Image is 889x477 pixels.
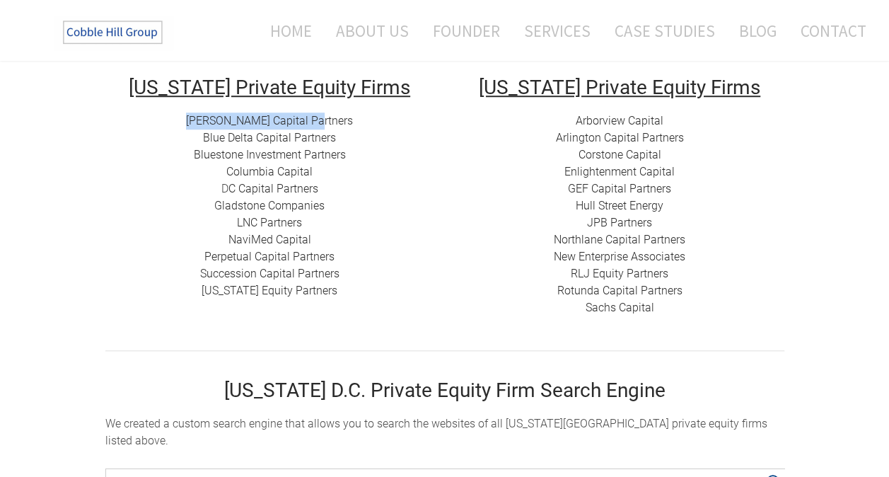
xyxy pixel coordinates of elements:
[513,12,601,50] a: Services
[204,250,335,263] a: ​Perpetual Capital Partners
[200,267,339,280] a: Succession Capital Partners
[576,199,663,212] a: Hull Street Energy
[556,131,684,144] a: Arlington Capital Partners​
[564,165,675,178] a: ​Enlightenment Capital
[105,381,784,401] h2: [US_STATE] D.C. Private Equity Firm Search Engine
[186,114,353,127] a: [PERSON_NAME] Capital Partners
[568,182,671,195] a: GEF Capital Partners
[479,76,760,99] u: [US_STATE] Private Equity Firms
[571,267,668,280] a: ​RLJ Equity Partners
[249,12,323,50] a: Home
[557,284,682,297] a: ​​Rotunda Capital Partners
[203,131,336,144] a: Blue Delta Capital Partners
[226,165,313,178] a: Columbia Capital
[105,415,784,449] div: ​We created a custom search engine that allows you to search the websites of all [US_STATE][GEOGR...
[105,113,434,299] div: D
[422,12,511,50] a: Founder
[554,233,685,246] a: Northlane Capital Partners
[728,12,787,50] a: Blog
[237,216,302,229] a: LNC Partners
[554,250,685,263] a: New Enterprise Associates
[586,301,654,314] a: Sachs Capital
[576,114,663,127] a: Arborview Capital
[214,199,325,212] a: Gladstone Companies
[194,148,346,161] a: ​Bluestone Investment Partners
[604,12,726,50] a: Case Studies
[54,15,174,50] img: The Cobble Hill Group LLC
[129,76,410,99] u: [US_STATE] Private Equity Firms
[325,12,419,50] a: About Us
[228,182,318,195] a: C Capital Partners
[579,148,661,161] a: Corstone Capital
[790,12,866,50] a: Contact
[587,216,652,229] a: JPB Partners
[202,284,337,297] a: [US_STATE] Equity Partners​
[228,233,311,246] a: NaviMed Capital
